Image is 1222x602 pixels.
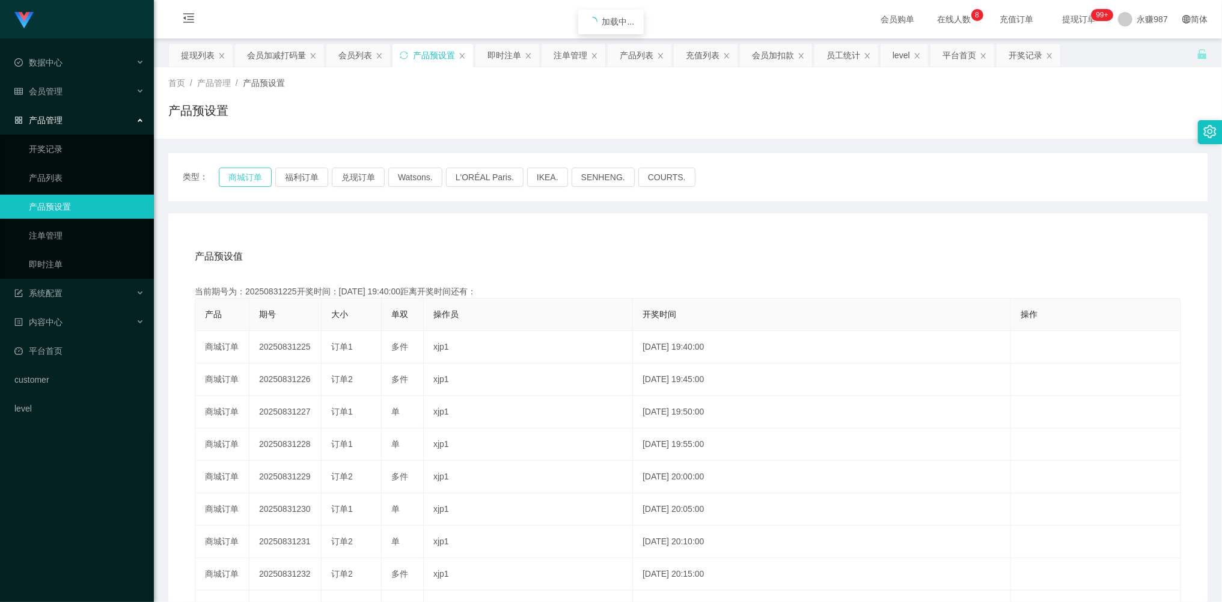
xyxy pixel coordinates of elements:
span: 产品预设置 [243,78,285,88]
div: 提现列表 [181,44,215,67]
i: 图标: global [1182,15,1191,23]
i: 图标: close [218,52,225,59]
span: 大小 [331,309,348,319]
span: 提现订单 [1057,15,1102,23]
button: 商城订单 [219,168,272,187]
div: 产品预设置 [413,44,455,67]
a: 产品预设置 [29,195,144,219]
a: 开奖记录 [29,137,144,161]
span: 类型： [183,168,219,187]
span: 系统配置 [14,288,63,298]
span: 开奖时间 [643,309,676,319]
td: [DATE] 19:55:00 [633,428,1011,461]
i: icon: loading [588,17,597,26]
div: 即时注单 [487,44,521,67]
i: 图标: setting [1203,125,1217,138]
span: 内容中心 [14,317,63,327]
td: xjp1 [424,428,633,461]
i: 图标: close [591,52,598,59]
i: 图标: close [376,52,383,59]
span: 产品管理 [197,78,231,88]
span: 订单1 [331,504,353,514]
i: 图标: close [1046,52,1053,59]
a: 图标: dashboard平台首页 [14,339,144,363]
td: 20250831226 [249,363,322,396]
td: 20250831225 [249,331,322,363]
span: 在线人数 [932,15,977,23]
td: [DATE] 19:40:00 [633,331,1011,363]
td: xjp1 [424,526,633,558]
div: 员工统计 [826,44,860,67]
td: xjp1 [424,461,633,493]
button: Watsons. [388,168,442,187]
h1: 产品预设置 [168,102,228,120]
td: xjp1 [424,363,633,396]
span: 操作 [1021,309,1037,319]
span: 单双 [391,309,408,319]
td: 20250831230 [249,493,322,526]
td: 商城订单 [195,461,249,493]
i: 图标: menu-fold [168,1,209,39]
span: 期号 [259,309,276,319]
td: 商城订单 [195,526,249,558]
a: customer [14,368,144,392]
i: 图标: close [657,52,664,59]
span: 订单1 [331,342,353,351]
span: 多件 [391,472,408,481]
td: xjp1 [424,493,633,526]
td: [DATE] 19:50:00 [633,396,1011,428]
td: 20250831232 [249,558,322,591]
td: [DATE] 20:05:00 [633,493,1011,526]
i: 图标: close [723,52,730,59]
i: 图标: close [459,52,466,59]
sup: 240 [1091,9,1113,21]
i: 图标: close [864,52,871,59]
p: 8 [975,9,979,21]
div: 产品列表 [620,44,653,67]
div: 充值列表 [686,44,719,67]
i: 图标: check-circle-o [14,58,23,67]
span: 订单2 [331,569,353,579]
span: 订单2 [331,374,353,384]
a: 注单管理 [29,223,144,248]
td: 商城订单 [195,396,249,428]
span: 数据中心 [14,58,63,67]
span: 订单1 [331,439,353,449]
span: 会员管理 [14,87,63,96]
td: [DATE] 19:45:00 [633,363,1011,396]
span: / [190,78,192,88]
i: 图标: appstore-o [14,116,23,124]
span: / [236,78,238,88]
td: 商城订单 [195,493,249,526]
td: 商城订单 [195,558,249,591]
span: 充值订单 [994,15,1040,23]
button: 福利订单 [275,168,328,187]
span: 单 [391,407,400,416]
div: 会员列表 [338,44,372,67]
button: L'ORÉAL Paris. [446,168,524,187]
span: 订单2 [331,537,353,546]
i: 图标: unlock [1197,49,1208,59]
a: 即时注单 [29,252,144,276]
sup: 8 [971,9,983,21]
td: 商城订单 [195,363,249,396]
div: 平台首页 [942,44,976,67]
span: 单 [391,504,400,514]
button: SENHENG. [572,168,635,187]
span: 订单1 [331,407,353,416]
div: 会员加减打码量 [247,44,306,67]
div: 开奖记录 [1009,44,1042,67]
td: xjp1 [424,396,633,428]
span: 多件 [391,374,408,384]
span: 产品预设值 [195,249,243,264]
td: xjp1 [424,331,633,363]
span: 首页 [168,78,185,88]
span: 加载中... [602,17,635,26]
button: 兑现订单 [332,168,385,187]
td: 商城订单 [195,428,249,461]
i: 图标: close [980,52,987,59]
td: 商城订单 [195,331,249,363]
img: logo.9652507e.png [14,12,34,29]
span: 产品管理 [14,115,63,125]
span: 多件 [391,342,408,351]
